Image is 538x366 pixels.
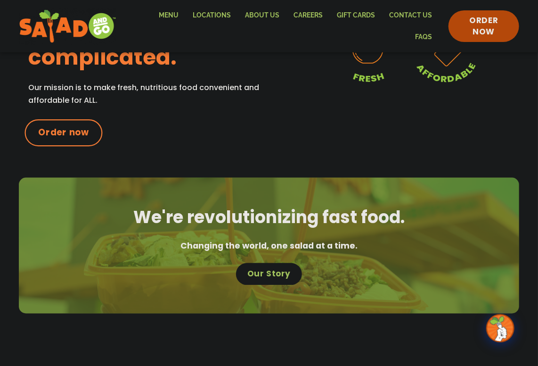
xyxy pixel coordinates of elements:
[38,127,89,139] span: Order now
[487,315,514,341] img: wpChatIcon
[126,5,439,48] nav: Menu
[236,263,302,286] a: Our Story
[286,5,330,26] a: Careers
[238,5,286,26] a: About Us
[458,15,510,38] span: ORDER NOW
[19,8,116,45] img: new-SAG-logo-768×292
[382,5,439,26] a: Contact Us
[408,26,439,48] a: FAQs
[24,119,102,146] a: Order now
[152,5,186,26] a: Menu
[28,206,510,230] h2: We're revolutionizing fast food.
[28,81,269,107] p: Our mission is to make fresh, nutritious food convenient and affordable for ALL.
[247,269,291,280] span: Our Story
[330,5,382,26] a: GIFT CARDS
[186,5,238,26] a: Locations
[448,10,519,42] a: ORDER NOW
[28,240,510,254] p: Changing the world, one salad at a time.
